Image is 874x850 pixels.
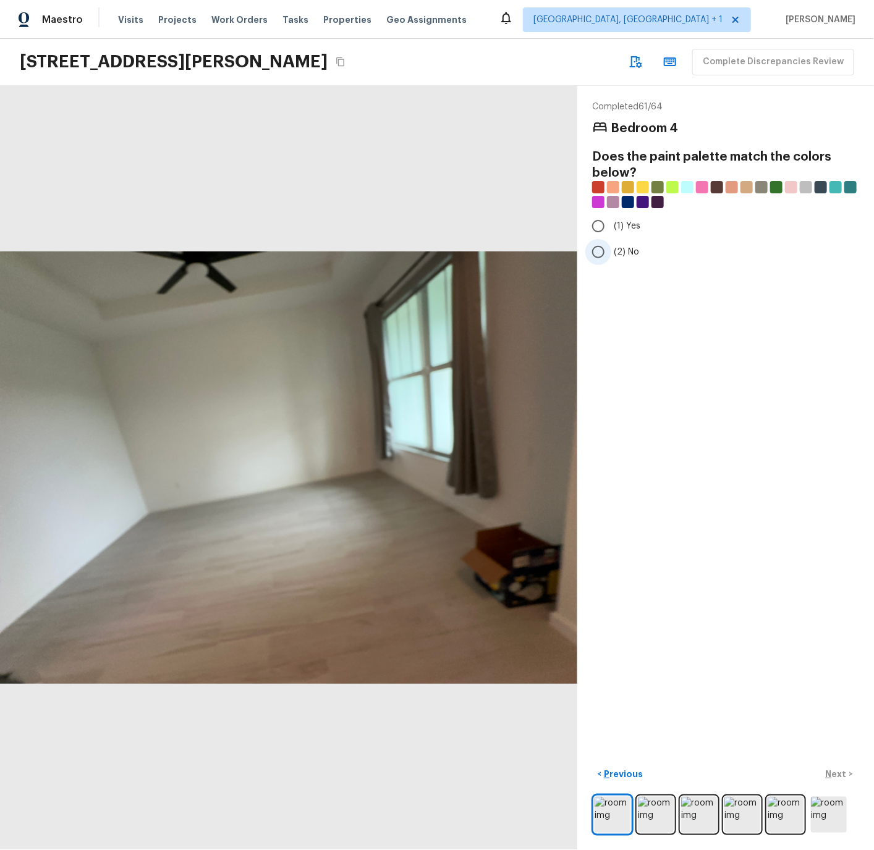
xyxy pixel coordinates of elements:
img: room img [724,797,760,833]
h4: Bedroom 4 [611,120,678,137]
button: Copy Address [333,54,349,70]
img: room img [638,797,674,833]
span: Work Orders [211,14,268,26]
img: room img [811,797,847,833]
img: room img [681,797,717,833]
img: room img [768,797,804,833]
h2: [STREET_ADDRESS][PERSON_NAME] [20,51,328,73]
span: Properties [323,14,371,26]
span: [PERSON_NAME] [781,14,855,26]
p: Previous [601,768,643,780]
img: room img [595,797,630,833]
span: [GEOGRAPHIC_DATA], [GEOGRAPHIC_DATA] + 1 [533,14,723,26]
span: Visits [118,14,143,26]
button: <Previous [592,764,648,785]
h4: Does the paint palette match the colors below? [592,149,859,181]
span: Maestro [42,14,83,26]
span: (1) Yes [614,220,640,232]
p: Completed 61 / 64 [592,101,859,113]
span: Geo Assignments [386,14,467,26]
span: Tasks [282,15,308,24]
span: Projects [158,14,197,26]
span: (2) No [614,246,639,258]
